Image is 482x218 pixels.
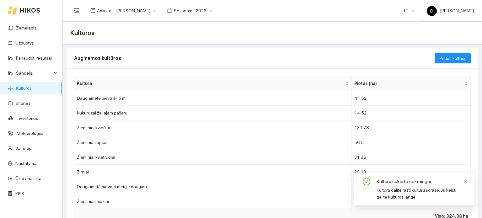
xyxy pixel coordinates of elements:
[74,49,435,67] div: Auginamos kultūros
[15,146,34,151] a: Vartotojai
[463,179,468,183] span: close
[352,106,471,120] td: 14.52
[97,7,112,14] span: Aplinka :
[15,40,34,45] a: Užduotys
[167,8,172,13] span: calendar
[70,28,94,38] span: Kultūros
[352,194,471,209] td: 9.29
[74,194,352,209] td: Žieminiai miežiai
[74,135,352,150] td: Žieminiai rapsai
[74,91,352,106] td: Daugiametė pieva iki 5 m.
[15,191,24,196] a: PPIS
[16,101,30,106] a: Įmonės
[440,55,466,62] span: Pridėti kultūrą
[435,53,471,63] button: Pridėti kultūrą
[74,179,352,194] td: Daugiametė pieva 5 metų ir daugiau
[16,67,52,79] span: Sandėlis
[74,76,352,91] th: this column's title is Kultūra,this column is sortable
[427,8,474,13] span: [PERSON_NAME]
[74,150,352,165] td: Žieminiai kvietrugiai
[404,6,414,15] span: LT
[196,6,212,15] span: 2026
[377,187,467,200] div: Kultūrą galite rasti kultūrų sąraše. Ją keisti galite kultūros lange.
[74,165,352,179] td: Žirniai
[116,6,156,15] span: Dovydas Baršauskas
[16,86,32,91] a: Kultūros
[352,76,471,91] th: this column's title is Plotas (ha),this column is sortable
[17,131,43,136] a: Meteorologija
[352,120,471,135] td: 131.78
[15,176,41,181] a: Ūkio analitika
[90,8,95,13] span: layout
[70,4,83,17] button: menu-fold
[74,120,352,135] td: Žieminiai kviečiai
[352,179,471,194] td: 9.73
[363,178,370,187] span: check-circle
[16,25,36,30] a: Žemėlapis
[430,6,433,16] span: D
[174,7,192,14] span: Sezonas :
[354,80,463,87] span: Plotas (ha)
[15,161,37,166] a: Nustatymai
[352,150,471,165] td: 31.86
[74,106,352,120] td: Kukurūzai žaliajam pašaru
[74,8,79,13] span: menu-fold
[377,178,467,185] div: Kultūra sukurta sėkmingai
[352,91,471,106] td: 41.52
[17,116,38,121] a: Inventorius
[352,165,471,179] td: 29.19
[352,135,471,150] td: 56.5
[16,56,52,61] a: Panaudoti resursai
[77,80,344,87] span: Kultūra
